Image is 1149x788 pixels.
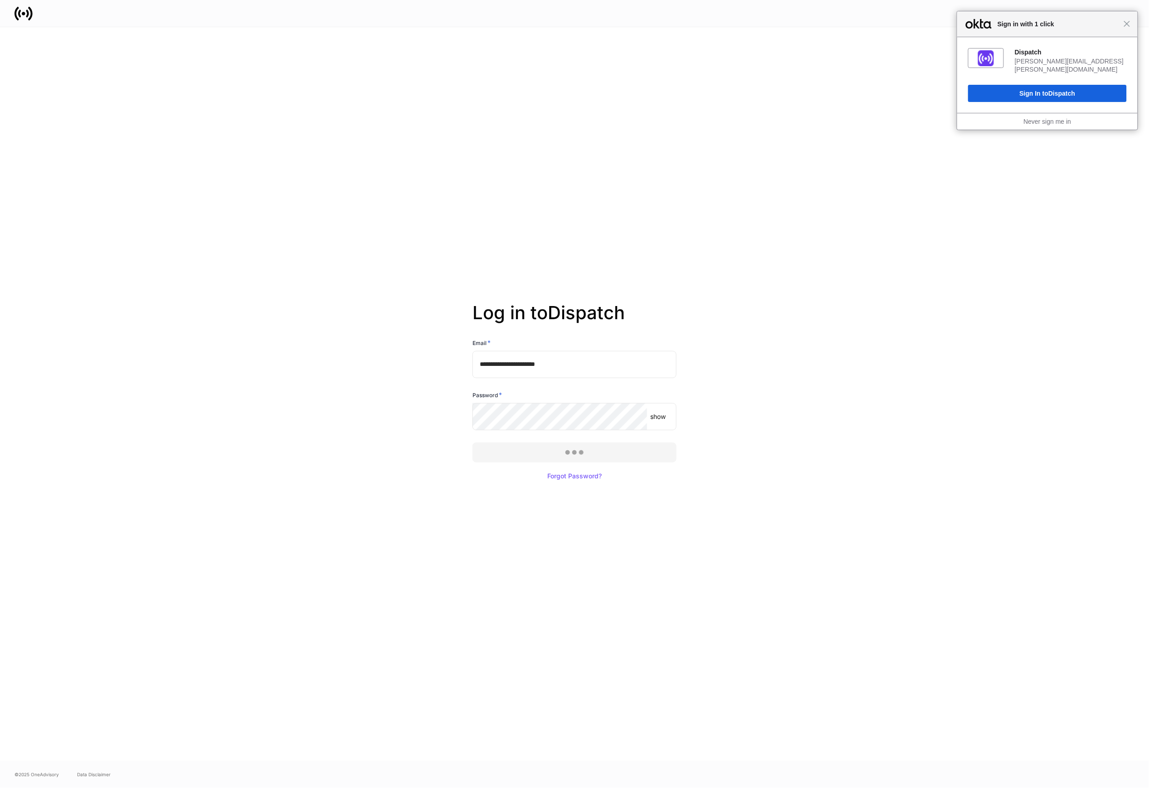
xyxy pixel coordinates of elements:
[978,50,994,66] img: fs01jxrofoggULhDH358
[993,19,1124,29] span: Sign in with 1 click
[1124,20,1130,27] span: Close
[1023,118,1071,125] a: Never sign me in
[1015,48,1127,56] div: Dispatch
[1048,90,1075,97] span: Dispatch
[1015,57,1127,73] div: [PERSON_NAME][EMAIL_ADDRESS][PERSON_NAME][DOMAIN_NAME]
[968,85,1127,102] button: Sign In toDispatch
